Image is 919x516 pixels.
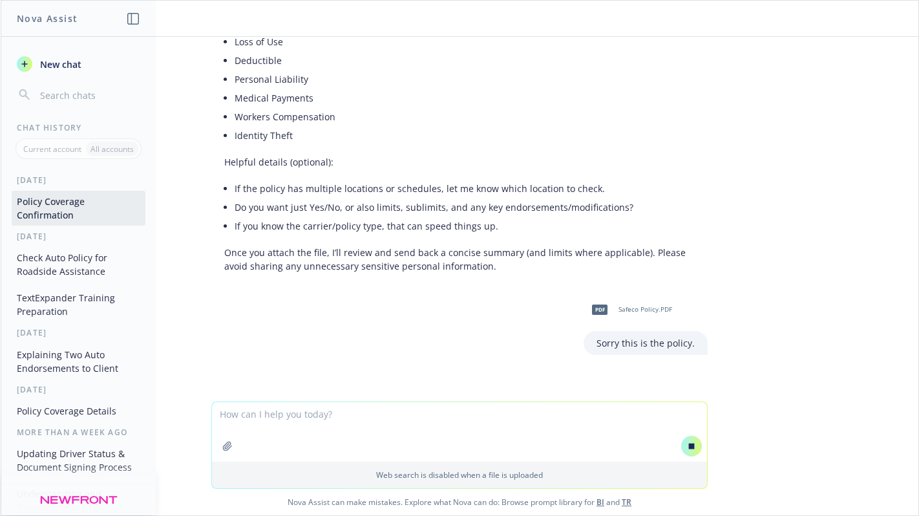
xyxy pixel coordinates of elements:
[235,107,695,126] li: Workers Compensation
[12,191,145,226] button: Policy Coverage Confirmation
[618,305,672,314] span: Safeco Policy.PDF
[6,489,913,515] span: Nova Assist can make mistakes. Explore what Nova can do: Browse prompt library for and
[12,344,145,379] button: Explaining Two Auto Endorsements to Client
[23,144,81,155] p: Current account
[235,70,695,89] li: Personal Liability
[1,327,156,338] div: [DATE]
[12,287,145,322] button: TextExpander Training Preparation
[37,58,81,71] span: New chat
[37,86,140,104] input: Search chats
[235,217,695,235] li: If you know the carrier/policy type, that can speed things up.
[235,89,695,107] li: Medical Payments
[622,497,631,508] a: TR
[224,246,695,273] p: Once you attach the file, I’ll review and send back a concise summary (and limits where applicabl...
[597,497,604,508] a: BI
[224,155,695,169] p: Helpful details (optional):
[592,305,607,314] span: PDF
[1,175,156,186] div: [DATE]
[235,51,695,70] li: Deductible
[12,400,145,422] button: Policy Coverage Details
[584,294,675,326] div: PDFSafeco Policy.PDF
[1,231,156,242] div: [DATE]
[220,469,699,480] p: Web search is disabled when a file is uploaded
[90,144,134,155] p: All accounts
[235,126,695,145] li: Identity Theft
[12,52,145,76] button: New chat
[597,336,695,350] p: Sorry this is the policy.
[17,12,78,25] h1: Nova Assist
[235,198,695,217] li: Do you want just Yes/No, or also limits, sublimits, and any key endorsements/modifications?
[1,384,156,395] div: [DATE]
[12,247,145,282] button: Check Auto Policy for Roadside Assistance
[235,32,695,51] li: Loss of Use
[235,179,695,198] li: If the policy has multiple locations or schedules, let me know which location to check.
[1,427,156,438] div: More than a week ago
[12,443,145,478] button: Updating Driver Status & Document Signing Process
[1,122,156,133] div: Chat History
